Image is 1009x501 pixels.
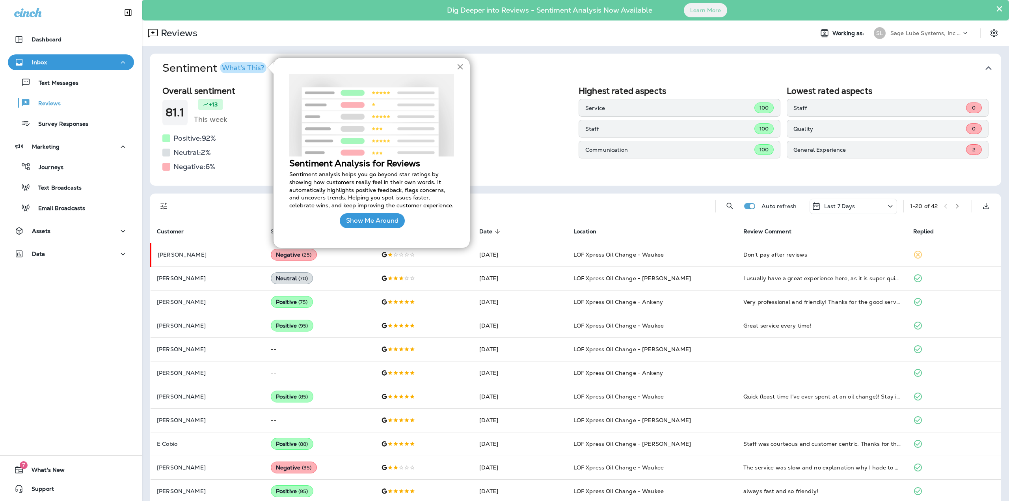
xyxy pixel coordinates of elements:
[162,61,266,75] h1: Sentiment
[743,322,901,330] div: Great service every time!
[722,198,738,214] button: Search Reviews
[271,272,313,284] div: Neutral
[473,456,567,479] td: [DATE]
[157,370,258,376] p: [PERSON_NAME]
[874,27,886,39] div: SL
[760,125,769,132] span: 100
[271,228,299,235] span: Sentiment
[585,105,754,111] p: Service
[158,251,258,258] p: [PERSON_NAME]
[32,228,50,234] p: Assets
[157,441,258,447] p: E Cobio
[166,106,184,119] h1: 81.1
[585,126,754,132] p: Staff
[743,464,901,471] div: The service was slow and no explanation why I hade to use a specific, specialty synthetic oil. Fe...
[32,36,61,43] p: Dashboard
[479,228,493,235] span: Date
[743,274,901,282] div: I usually have a great experience here, as it is super quick! The amount you pay for the amount o...
[473,337,567,361] td: [DATE]
[173,160,215,173] h5: Negative: 6 %
[573,393,664,400] span: LOF Xpress Oil Change - Waukee
[573,464,664,471] span: LOF Xpress Oil Change - Waukee
[157,228,184,235] span: Customer
[793,147,966,153] p: General Experience
[793,105,966,111] p: Staff
[743,487,901,495] div: always fast and so friendly!
[585,147,754,153] p: Communication
[761,203,797,209] p: Auto refresh
[456,60,464,73] button: Close
[573,488,664,495] span: LOF Xpress Oil Change - Waukee
[787,86,989,96] h2: Lowest rated aspects
[743,251,901,259] div: Don't pay after reviews
[31,164,63,171] p: Journeys
[156,198,172,214] button: Filters
[162,86,364,96] h2: Overall sentiment
[30,205,85,212] p: Email Broadcasts
[743,393,901,400] div: Quick (least time I’ve ever spent at an oil change)! Stay in car. Great price for ‘first time cus...
[298,322,308,329] span: ( 95 )
[157,275,258,281] p: [PERSON_NAME]
[370,86,572,96] h2: Reply status
[573,440,691,447] span: LOF Xpress Oil Change - [PERSON_NAME]
[832,30,866,37] span: Working as:
[972,146,975,153] span: 2
[271,485,313,497] div: Positive
[573,275,691,282] span: LOF Xpress Oil Change - [PERSON_NAME]
[298,299,308,305] span: ( 75 )
[340,213,405,228] button: Show Me Around
[473,266,567,290] td: [DATE]
[157,488,258,494] p: [PERSON_NAME]
[173,132,216,145] h5: Positive: 92 %
[298,275,308,282] span: ( 70 )
[890,30,961,36] p: Sage Lube Systems, Inc dba LOF Xpress Oil Change
[30,100,61,108] p: Reviews
[289,171,454,209] p: Sentiment analysis helps you go beyond star ratings by showing how customers really feel in their...
[987,26,1001,40] button: Settings
[302,464,312,471] span: ( 35 )
[24,486,54,495] span: Support
[157,464,258,471] p: [PERSON_NAME]
[972,125,975,132] span: 0
[32,59,47,65] p: Inbox
[157,393,258,400] p: [PERSON_NAME]
[194,113,227,126] h5: This week
[264,337,375,361] td: --
[684,3,727,17] button: Learn More
[271,296,313,308] div: Positive
[573,298,663,305] span: LOF Xpress Oil Change - Ankeny
[579,86,780,96] h2: Highest rated aspects
[157,322,258,329] p: [PERSON_NAME]
[473,290,567,314] td: [DATE]
[760,104,769,111] span: 100
[32,143,60,150] p: Marketing
[20,461,28,469] span: 7
[289,158,454,169] h3: Sentiment Analysis for Reviews
[978,198,994,214] button: Export as CSV
[743,298,901,306] div: Very professional and friendly! Thanks for the good service.
[117,5,139,20] button: Collapse Sidebar
[743,440,901,448] div: Staff was courteous and customer centric. Thanks for the great service!
[473,408,567,432] td: [DATE]
[271,391,313,402] div: Positive
[573,322,664,329] span: LOF Xpress Oil Change - Waukee
[271,249,317,261] div: Negative
[264,408,375,432] td: --
[996,2,1003,15] button: Close
[743,228,791,235] span: Review Comment
[31,80,78,87] p: Text Messages
[793,126,966,132] p: Quality
[473,361,567,385] td: [DATE]
[972,104,975,111] span: 0
[32,251,45,257] p: Data
[473,243,567,266] td: [DATE]
[271,320,313,332] div: Positive
[222,64,264,71] div: What's This?
[209,101,218,108] p: +13
[271,438,313,450] div: Positive
[473,432,567,456] td: [DATE]
[264,361,375,385] td: --
[573,346,691,353] span: LOF Xpress Oil Change - [PERSON_NAME]
[473,314,567,337] td: [DATE]
[298,441,308,447] span: ( 88 )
